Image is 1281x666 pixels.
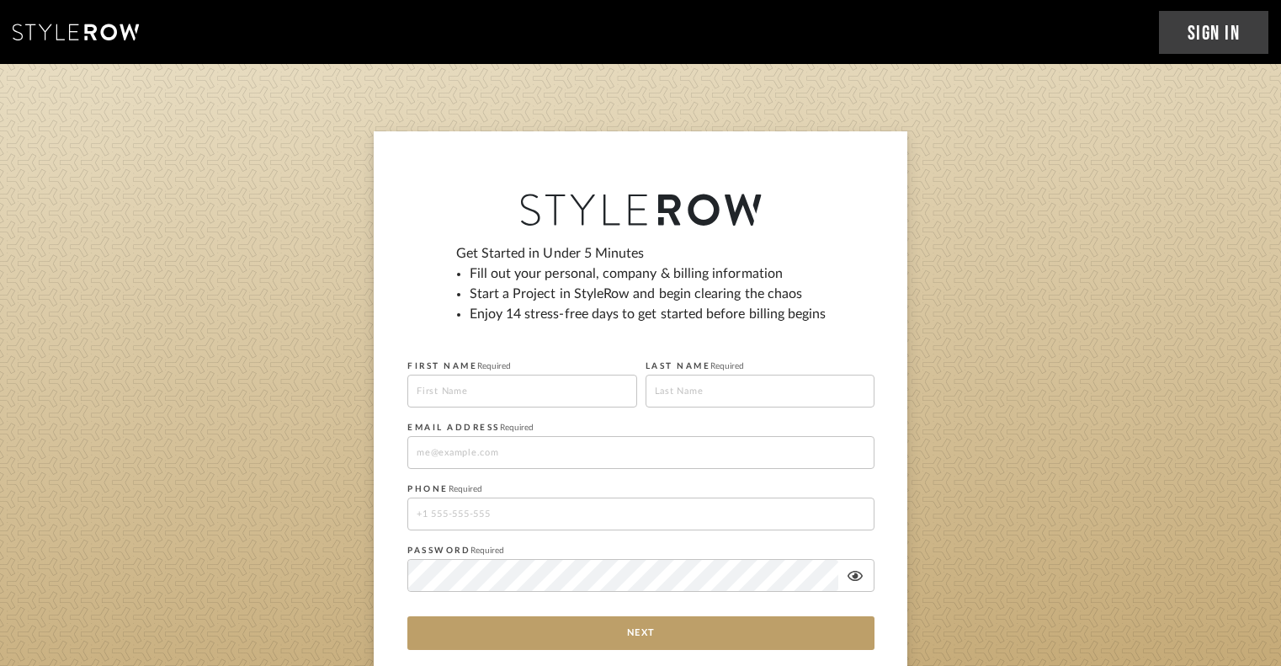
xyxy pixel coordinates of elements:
label: PHONE [407,484,482,494]
span: Required [449,485,482,493]
label: PASSWORD [407,546,504,556]
input: +1 555-555-555 [407,498,874,530]
div: Get Started in Under 5 Minutes [456,243,827,338]
label: LAST NAME [646,361,745,371]
li: Enjoy 14 stress-free days to get started before billing begins [470,304,827,324]
label: EMAIL ADDRESS [407,423,534,433]
li: Start a Project in StyleRow and begin clearing the chaos [470,284,827,304]
input: Last Name [646,375,875,408]
li: Fill out your personal, company & billing information [470,264,827,284]
span: Required [470,546,504,555]
button: Next [407,616,874,650]
span: Required [500,424,534,432]
label: FIRST NAME [407,361,511,371]
input: First Name [407,375,637,408]
span: Required [477,362,511,370]
a: Sign In [1159,11,1269,54]
input: me@example.com [407,436,874,469]
span: Required [710,362,744,370]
